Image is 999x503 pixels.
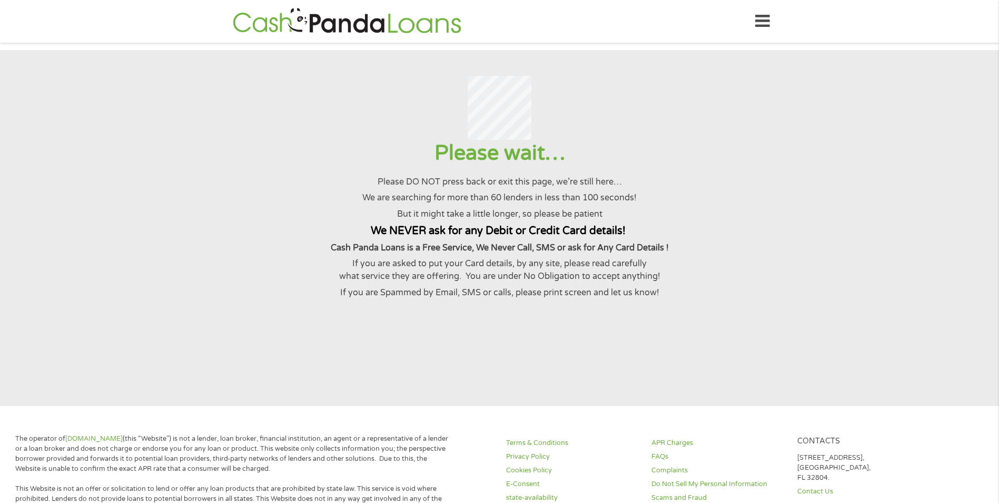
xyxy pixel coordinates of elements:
strong: Cash Panda Loans is a Free Service, We Never Call, SMS or ask for Any Card Details ! [331,243,669,253]
a: APR Charges [651,438,784,448]
h1: Please wait… [13,140,986,167]
a: state-availability [506,493,639,503]
p: Please DO NOT press back or exit this page, we’re still here… [13,176,986,188]
a: Cookies Policy [506,466,639,476]
p: The operator of (this “Website”) is not a lender, loan broker, financial institution, an agent or... [15,434,452,474]
p: But it might take a little longer, so please be patient [13,208,986,220]
a: [DOMAIN_NAME] [65,434,123,443]
p: [STREET_ADDRESS], [GEOGRAPHIC_DATA], FL 32804. [797,453,930,483]
p: We are searching for more than 60 lenders in less than 100 seconds! [13,191,986,204]
h4: Contacts [797,437,930,447]
a: Do Not Sell My Personal Information [651,479,784,489]
img: GetLoanNow Logo [230,6,464,36]
p: If you are asked to put your Card details, by any site, please read carefully what service they a... [13,257,986,283]
strong: We NEVER ask for any Debit or Credit Card details! [371,224,626,237]
a: FAQs [651,452,784,462]
a: Complaints [651,466,784,476]
a: Scams and Fraud [651,493,784,503]
a: E-Consent [506,479,639,489]
a: Privacy Policy [506,452,639,462]
p: If you are Spammed by Email, SMS or calls, please print screen and let us know! [13,286,986,299]
a: Contact Us [797,487,930,497]
a: Terms & Conditions [506,438,639,448]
